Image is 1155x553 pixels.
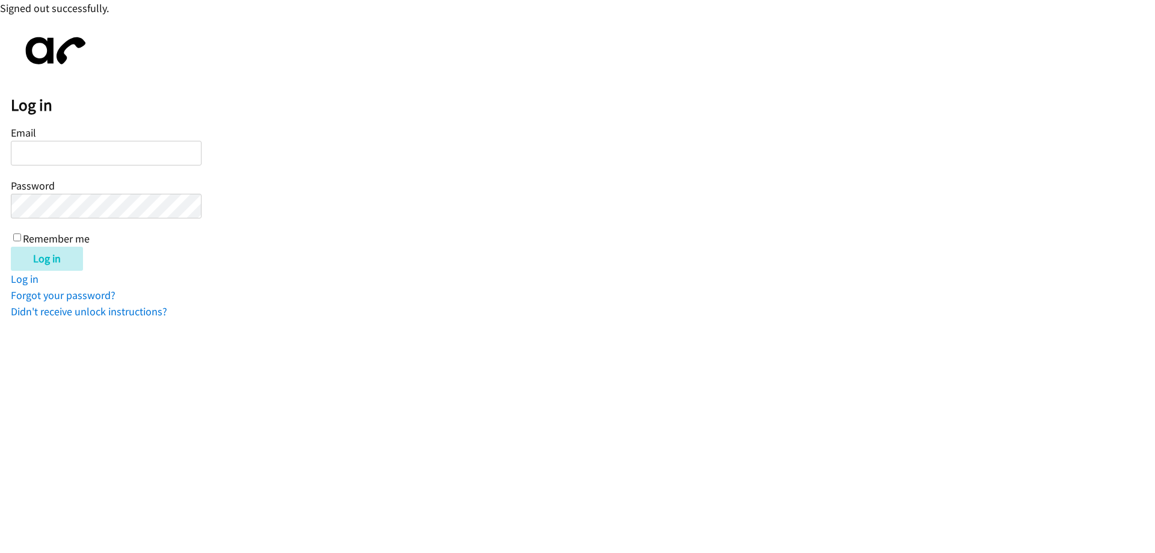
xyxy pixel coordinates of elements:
img: aphone-8a226864a2ddd6a5e75d1ebefc011f4aa8f32683c2d82f3fb0802fe031f96514.svg [11,27,95,75]
label: Password [11,179,55,193]
h2: Log in [11,95,1155,116]
a: Log in [11,272,38,286]
label: Remember me [23,232,90,246]
a: Didn't receive unlock instructions? [11,304,167,318]
input: Log in [11,247,83,271]
a: Forgot your password? [11,288,115,302]
label: Email [11,126,36,140]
